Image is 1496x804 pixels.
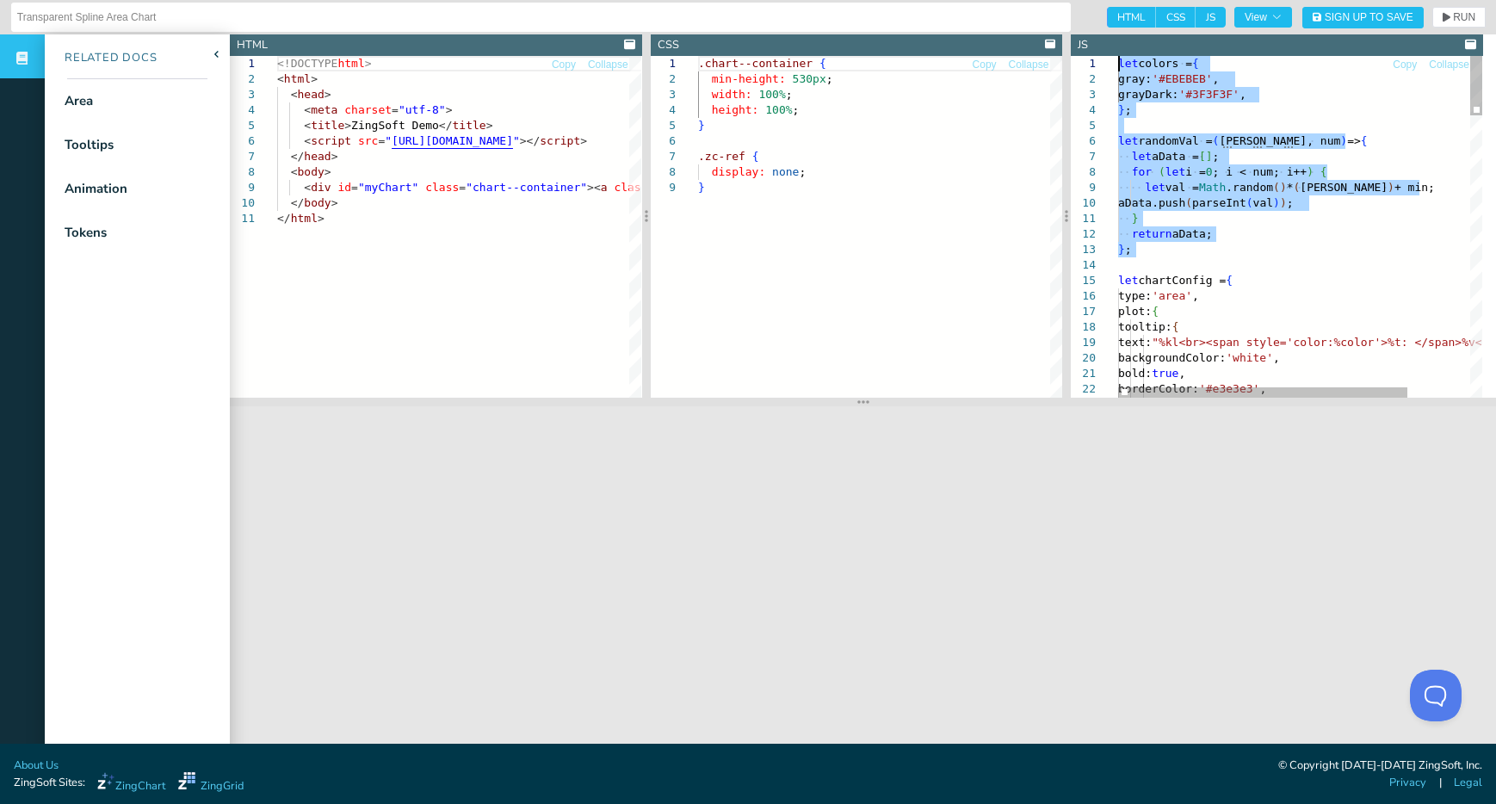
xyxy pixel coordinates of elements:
span: aData.push [1118,196,1185,209]
span: > [580,134,587,147]
span: '#3F3F3F' [1179,88,1239,101]
div: 13 [1071,242,1096,257]
div: CSS [658,37,679,53]
div: JS [1078,37,1088,53]
span: "myChart" [358,181,418,194]
div: 6 [230,133,255,149]
span: } [1118,103,1125,116]
div: 17 [1071,304,1096,319]
div: 11 [230,211,255,226]
span: body [297,165,324,178]
span: a [601,181,608,194]
span: chartConfig = [1139,274,1227,287]
span: ) [1273,196,1280,209]
div: 6 [651,133,676,149]
button: View [1234,7,1292,28]
span: borderColor: [1118,382,1199,395]
button: Collapse [587,57,629,73]
div: 16 [1071,288,1096,304]
span: , [1192,289,1199,302]
div: 23 [1071,397,1096,412]
span: ></ [520,134,540,147]
span: ; [785,88,792,101]
span: ) [1307,165,1314,178]
span: "utf-8" [399,103,446,116]
div: 6 [1071,133,1096,149]
button: Copy [1392,57,1418,73]
span: '#EBEBEB' [1152,72,1212,85]
span: > [446,103,453,116]
div: 9 [651,180,676,195]
div: Area [65,91,93,111]
span: ; [1125,103,1132,116]
span: 'white' [1227,351,1274,364]
div: 9 [230,180,255,195]
span: val = [1165,181,1199,194]
span: Copy [973,59,997,70]
div: 1 [230,56,255,71]
span: View [1245,12,1282,22]
span: ) [1388,181,1394,194]
div: 8 [1071,164,1096,180]
span: 0 [1206,165,1213,178]
iframe: Your browser does not support iframes. [230,406,1496,761]
span: [PERSON_NAME] [1301,181,1388,194]
span: Collapse [1429,59,1469,70]
div: 2 [651,71,676,87]
div: 5 [1071,118,1096,133]
a: ZingGrid [178,772,244,795]
span: > [331,150,338,163]
div: 8 [651,164,676,180]
span: title [311,119,344,132]
span: let [1118,274,1138,287]
span: text: [1118,336,1152,349]
span: Copy [552,59,576,70]
span: CSS [1156,7,1196,28]
span: + min; [1394,181,1435,194]
span: 100% [758,88,785,101]
span: title [453,119,486,132]
span: colors = [1139,57,1193,70]
span: ( [1213,134,1220,147]
button: Copy [551,57,577,73]
span: } [698,181,705,194]
span: ; i < num; i++ [1213,165,1307,178]
span: grayDark: [1118,88,1178,101]
span: .zc-ref [698,150,745,163]
span: .chart--container [698,57,813,70]
div: 10 [230,195,255,211]
span: i = [1186,165,1206,178]
span: { [1227,274,1233,287]
div: 21 [1071,366,1096,381]
span: let [1132,150,1152,163]
span: charset [344,103,392,116]
span: Copy [1393,59,1417,70]
div: 22 [1071,381,1096,397]
div: 12 [1071,226,1096,242]
div: HTML [237,37,268,53]
span: } [1132,212,1139,225]
span: bold: [1118,367,1152,380]
span: { [751,150,758,163]
div: 3 [230,87,255,102]
span: JS [1196,7,1226,28]
span: " [513,134,520,147]
span: > [331,196,338,209]
div: 10 [1071,195,1096,211]
div: 8 [230,164,255,180]
span: ; [825,72,832,85]
span: .random [1227,181,1274,194]
div: 1 [651,56,676,71]
span: [ [1199,150,1206,163]
span: tooltip: [1118,320,1172,333]
span: > [318,212,325,225]
input: Untitled Demo [17,3,1065,31]
span: 530px [792,72,825,85]
button: Sign Up to Save [1302,7,1424,28]
div: 3 [651,87,676,102]
div: 4 [230,102,255,118]
span: < [291,165,298,178]
span: RUN [1453,12,1475,22]
a: Legal [1454,775,1482,791]
span: gray: [1118,72,1152,85]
